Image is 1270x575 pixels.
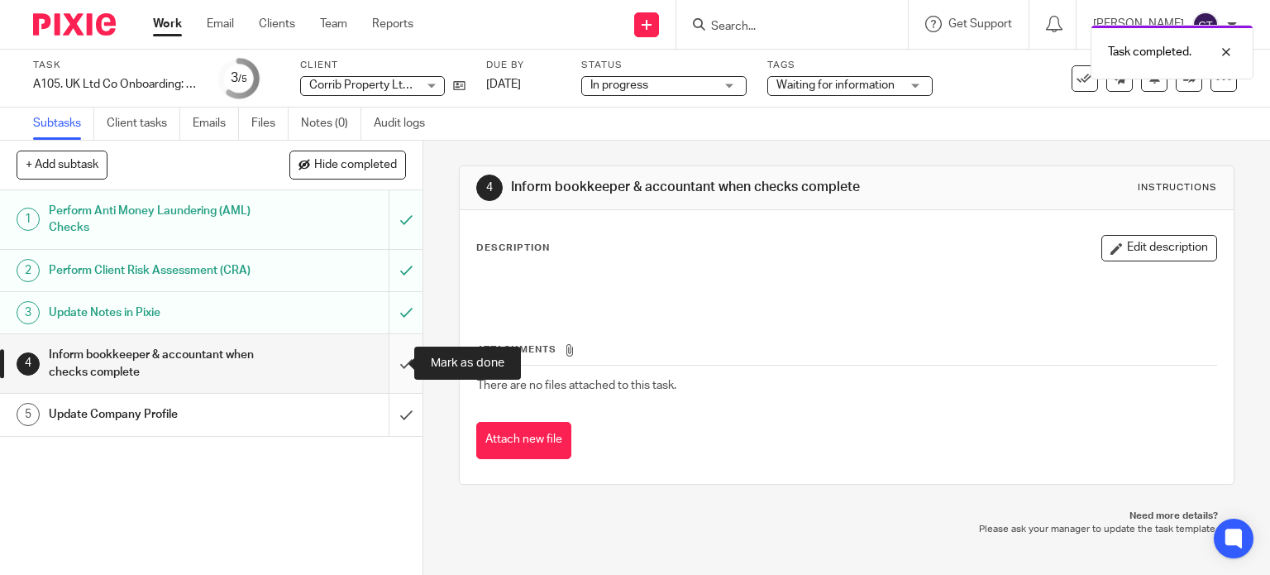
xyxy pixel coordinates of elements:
h1: Perform Client Risk Assessment (CRA) [49,258,265,283]
a: Client tasks [107,108,180,140]
h1: Update Notes in Pixie [49,300,265,325]
h1: Inform bookkeeper & accountant when checks complete [49,343,265,385]
p: Need more details? [475,510,1219,523]
img: svg%3E [1192,12,1219,38]
div: A105. UK Ltd Co Onboarding: AML & CRA [33,76,198,93]
h1: Perform Anti Money Laundering (AML) Checks [49,199,265,241]
p: Description [476,242,550,255]
a: Notes (0) [301,108,361,140]
label: Client [300,59,466,72]
a: Reports [372,16,413,32]
small: /5 [238,74,247,84]
div: 5 [17,403,40,426]
a: Subtasks [33,108,94,140]
div: 4 [17,352,40,376]
h1: Update Company Profile [49,402,265,427]
div: Instructions [1138,181,1217,194]
img: Pixie [33,13,116,36]
a: Work [153,16,182,32]
span: Waiting for information [776,79,895,91]
h1: Inform bookkeeper & accountant when checks complete [511,179,881,196]
div: 2 [17,259,40,282]
div: 4 [476,175,503,201]
a: Email [207,16,234,32]
span: There are no files attached to this task. [477,380,676,391]
span: In progress [590,79,648,91]
div: 3 [231,69,247,88]
p: Please ask your manager to update the task template. [475,523,1219,536]
button: + Add subtask [17,151,107,179]
span: Attachments [477,345,556,354]
span: Hide completed [314,159,397,172]
a: Team [320,16,347,32]
div: 1 [17,208,40,231]
div: A105. UK Ltd Co Onboarding: AML &amp; CRA [33,76,198,93]
span: [DATE] [486,79,521,90]
a: Files [251,108,289,140]
div: 3 [17,301,40,324]
a: Audit logs [374,108,437,140]
button: Hide completed [289,151,406,179]
p: Task completed. [1108,44,1191,60]
label: Status [581,59,747,72]
a: Emails [193,108,239,140]
a: Clients [259,16,295,32]
label: Task [33,59,198,72]
span: Corrib Property Ltd - GUK2424 [309,79,468,91]
label: Due by [486,59,561,72]
button: Edit description [1101,235,1217,261]
button: Attach new file [476,422,571,459]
